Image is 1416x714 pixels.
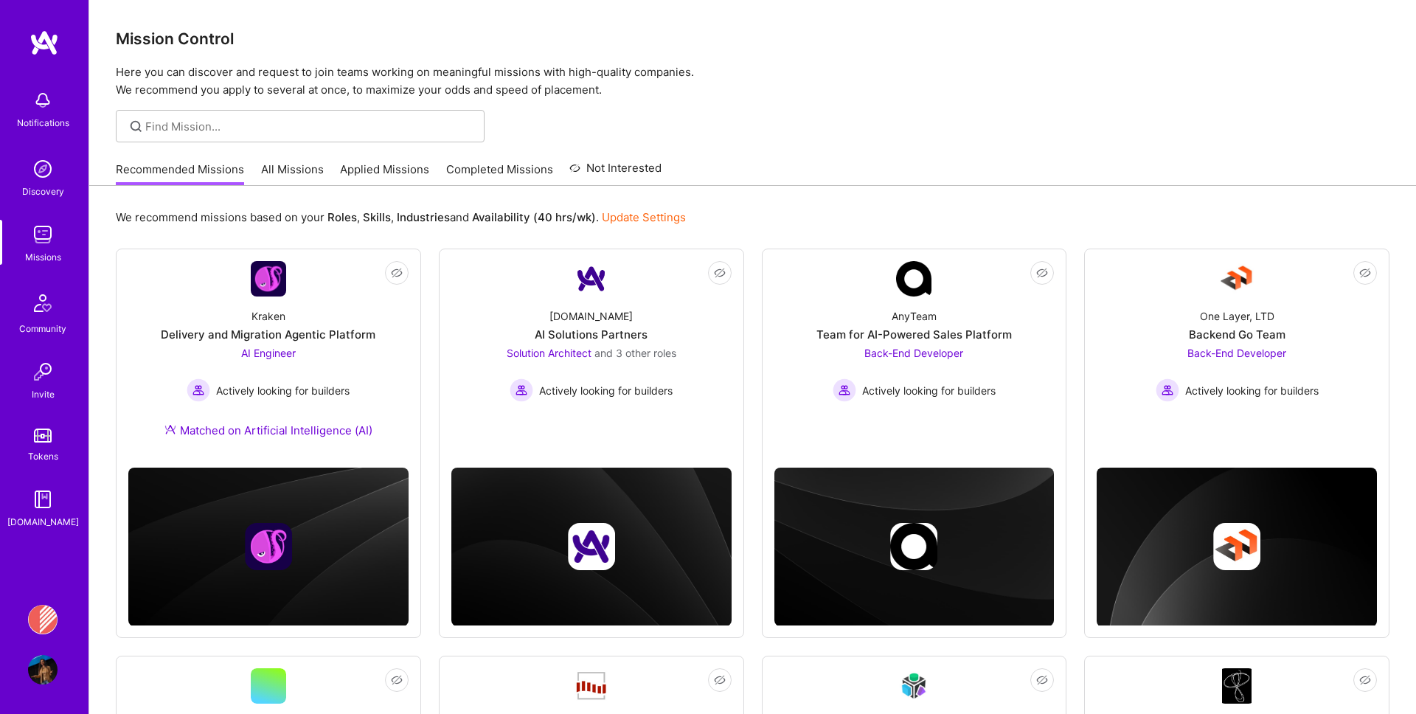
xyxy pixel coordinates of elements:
[19,321,66,336] div: Community
[1200,308,1274,324] div: One Layer, LTD
[28,655,58,684] img: User Avatar
[714,674,726,686] i: icon EyeClosed
[187,378,210,402] img: Actively looking for builders
[116,63,1389,99] p: Here you can discover and request to join teams working on meaningful missions with high-quality ...
[128,118,145,135] i: icon SearchGrey
[24,605,61,634] a: Banjo Health: AI Coding Tools Enablement Workshop
[1222,668,1252,704] img: Company Logo
[896,668,931,703] img: Company Logo
[864,347,963,359] span: Back-End Developer
[22,184,64,199] div: Discovery
[24,655,61,684] a: User Avatar
[17,115,69,131] div: Notifications
[28,220,58,249] img: teamwork
[28,448,58,464] div: Tokens
[391,674,403,686] i: icon EyeClosed
[451,468,732,626] img: cover
[574,670,609,701] img: Company Logo
[7,514,79,530] div: [DOMAIN_NAME]
[549,308,633,324] div: [DOMAIN_NAME]
[1187,347,1286,359] span: Back-End Developer
[363,210,391,224] b: Skills
[32,387,55,402] div: Invite
[28,357,58,387] img: Invite
[510,378,533,402] img: Actively looking for builders
[145,119,473,134] input: Find Mission...
[451,261,732,437] a: Company Logo[DOMAIN_NAME]AI Solutions PartnersSolution Architect and 3 other rolesActively lookin...
[1097,468,1377,626] img: cover
[116,162,244,186] a: Recommended Missions
[161,327,375,342] div: Delivery and Migration Agentic Platform
[892,308,937,324] div: AnyTeam
[774,468,1055,626] img: cover
[535,327,648,342] div: AI Solutions Partners
[507,347,591,359] span: Solution Architect
[446,162,553,186] a: Completed Missions
[1185,383,1319,398] span: Actively looking for builders
[890,523,937,570] img: Company logo
[568,523,615,570] img: Company logo
[1097,261,1377,437] a: Company LogoOne Layer, LTDBackend Go TeamBack-End Developer Actively looking for buildersActively...
[25,285,60,321] img: Community
[1213,523,1260,570] img: Company logo
[116,209,686,225] p: We recommend missions based on your , , and .
[241,347,296,359] span: AI Engineer
[896,261,931,297] img: Company Logo
[164,423,372,438] div: Matched on Artificial Intelligence (AI)
[1189,327,1285,342] div: Backend Go Team
[245,523,292,570] img: Company logo
[327,210,357,224] b: Roles
[539,383,673,398] span: Actively looking for builders
[1036,267,1048,279] i: icon EyeClosed
[602,210,686,224] a: Update Settings
[28,86,58,115] img: bell
[128,468,409,626] img: cover
[164,423,176,435] img: Ateam Purple Icon
[1219,261,1254,297] img: Company Logo
[714,267,726,279] i: icon EyeClosed
[128,261,409,456] a: Company LogoKrakenDelivery and Migration Agentic PlatformAI Engineer Actively looking for builder...
[833,378,856,402] img: Actively looking for builders
[34,429,52,443] img: tokens
[340,162,429,186] a: Applied Missions
[116,30,1389,48] h3: Mission Control
[28,605,58,634] img: Banjo Health: AI Coding Tools Enablement Workshop
[1359,674,1371,686] i: icon EyeClosed
[251,261,286,297] img: Company Logo
[1036,674,1048,686] i: icon EyeClosed
[28,485,58,514] img: guide book
[28,154,58,184] img: discovery
[862,383,996,398] span: Actively looking for builders
[251,308,285,324] div: Kraken
[1156,378,1179,402] img: Actively looking for builders
[774,261,1055,437] a: Company LogoAnyTeamTeam for AI-Powered Sales PlatformBack-End Developer Actively looking for buil...
[216,383,350,398] span: Actively looking for builders
[261,162,324,186] a: All Missions
[594,347,676,359] span: and 3 other roles
[569,159,662,186] a: Not Interested
[25,249,61,265] div: Missions
[816,327,1012,342] div: Team for AI-Powered Sales Platform
[29,30,59,56] img: logo
[1359,267,1371,279] i: icon EyeClosed
[397,210,450,224] b: Industries
[574,261,609,297] img: Company Logo
[472,210,596,224] b: Availability (40 hrs/wk)
[391,267,403,279] i: icon EyeClosed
